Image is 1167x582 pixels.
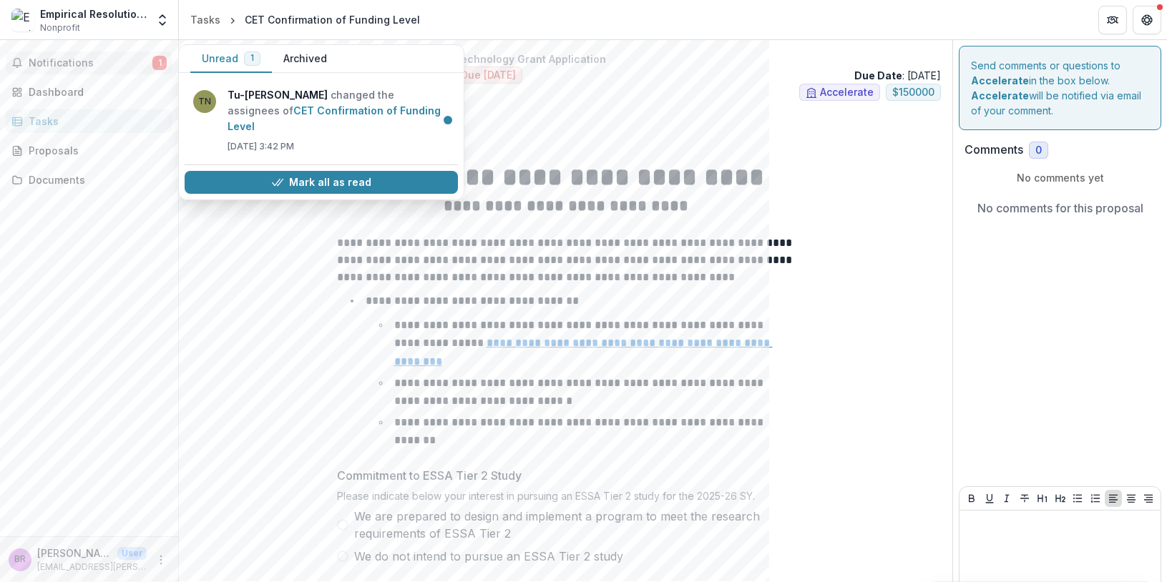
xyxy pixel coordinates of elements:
[1098,6,1127,34] button: Partners
[854,68,941,83] p: : [DATE]
[11,9,34,31] img: Empirical Resolution, Inc.
[272,45,338,73] button: Archived
[190,12,220,27] div: Tasks
[892,87,934,99] span: $ 150000
[185,9,226,30] a: Tasks
[6,80,172,104] a: Dashboard
[981,490,998,507] button: Underline
[190,51,941,66] p: Empirical Resolution, Inc. - 2025 - Call for Effective Technology Grant Application
[14,555,26,564] div: Bebe Ryan
[6,51,172,74] button: Notifications1
[250,53,254,63] span: 1
[998,490,1015,507] button: Italicize
[185,9,426,30] nav: breadcrumb
[152,551,170,568] button: More
[1133,6,1161,34] button: Get Help
[965,143,1023,157] h2: Comments
[152,56,167,70] span: 1
[1105,490,1122,507] button: Align Left
[971,74,1029,87] strong: Accelerate
[354,508,795,542] span: We are prepared to design and implement a program to meet the research requirements of ESSA Tier 2
[337,467,522,484] p: Commitment to ESSA Tier 2 Study
[6,168,172,192] a: Documents
[354,548,623,565] span: We do not intend to pursue an ESSA Tier 2 study
[29,84,161,99] div: Dashboard
[37,561,147,573] p: [EMAIL_ADDRESS][PERSON_NAME][DOMAIN_NAME]
[29,143,161,158] div: Proposals
[820,87,874,99] span: Accelerate
[6,139,172,162] a: Proposals
[40,21,80,34] span: Nonprofit
[117,547,147,560] p: User
[965,170,1156,185] p: No comments yet
[245,12,420,27] div: CET Confirmation of Funding Level
[6,109,172,133] a: Tasks
[337,490,795,508] div: Please indicate below your interest in pursuing an ESSA Tier 2 study for the 2025-26 SY.
[152,6,172,34] button: Open entity switcher
[1069,490,1086,507] button: Bullet List
[190,45,272,73] button: Unread
[29,172,161,187] div: Documents
[959,46,1161,130] div: Send comments or questions to in the box below. will be notified via email of your comment.
[228,104,441,132] a: CET Confirmation of Funding Level
[29,57,152,69] span: Notifications
[40,6,147,21] div: Empirical Resolution, Inc.
[971,89,1029,102] strong: Accelerate
[461,69,516,82] span: Due [DATE]
[1087,490,1104,507] button: Ordered List
[1035,144,1042,157] span: 0
[1123,490,1140,507] button: Align Center
[1016,490,1033,507] button: Strike
[202,112,929,127] p: : Tu-[PERSON_NAME] from Accelerate
[1140,490,1157,507] button: Align Right
[185,171,458,194] button: Mark all as read
[37,546,112,561] p: [PERSON_NAME]
[963,490,980,507] button: Bold
[29,114,161,129] div: Tasks
[854,69,902,82] strong: Due Date
[228,87,449,134] p: changed the assignees of
[977,199,1143,217] p: No comments for this proposal
[1034,490,1051,507] button: Heading 1
[1052,490,1069,507] button: Heading 2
